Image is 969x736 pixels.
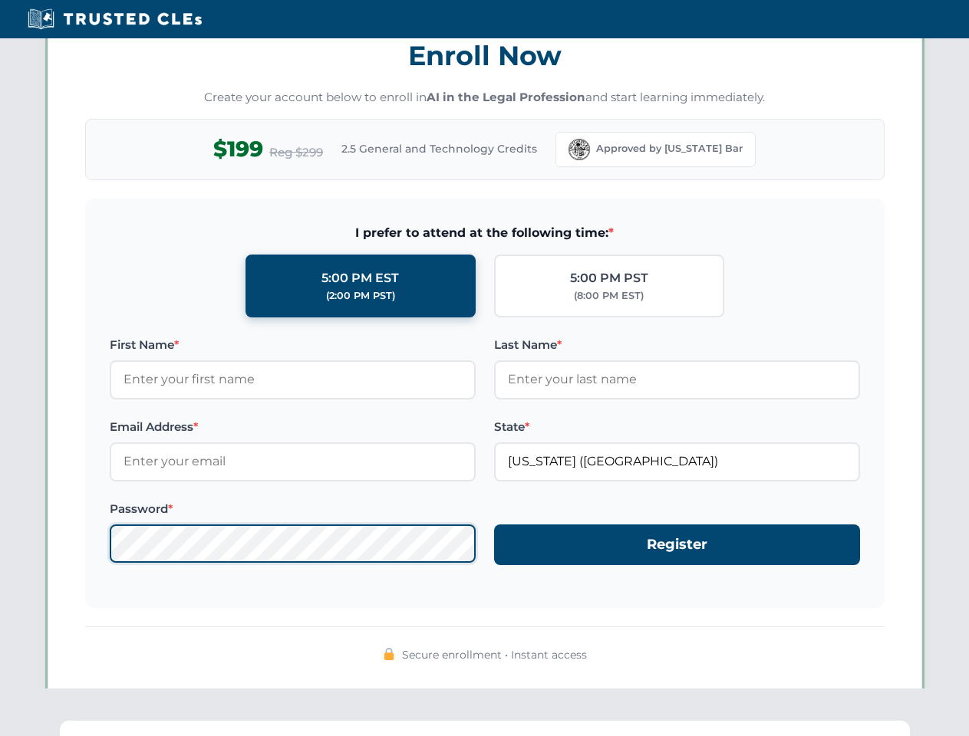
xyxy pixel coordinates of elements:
[494,360,860,399] input: Enter your last name
[341,140,537,157] span: 2.5 General and Technology Credits
[110,418,476,436] label: Email Address
[494,418,860,436] label: State
[383,648,395,660] img: 🔒
[110,336,476,354] label: First Name
[110,442,476,481] input: Enter your email
[570,268,648,288] div: 5:00 PM PST
[494,524,860,565] button: Register
[85,89,885,107] p: Create your account below to enroll in and start learning immediately.
[85,31,885,80] h3: Enroll Now
[574,288,644,304] div: (8:00 PM EST)
[569,139,590,160] img: Florida Bar
[269,143,323,162] span: Reg $299
[494,442,860,481] input: Florida (FL)
[110,223,860,243] span: I prefer to attend at the following time:
[427,90,585,104] strong: AI in the Legal Profession
[326,288,395,304] div: (2:00 PM PST)
[110,500,476,518] label: Password
[23,8,206,31] img: Trusted CLEs
[321,268,399,288] div: 5:00 PM EST
[596,141,743,156] span: Approved by [US_STATE] Bar
[494,336,860,354] label: Last Name
[213,132,263,166] span: $199
[110,360,476,399] input: Enter your first name
[402,646,587,663] span: Secure enrollment • Instant access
